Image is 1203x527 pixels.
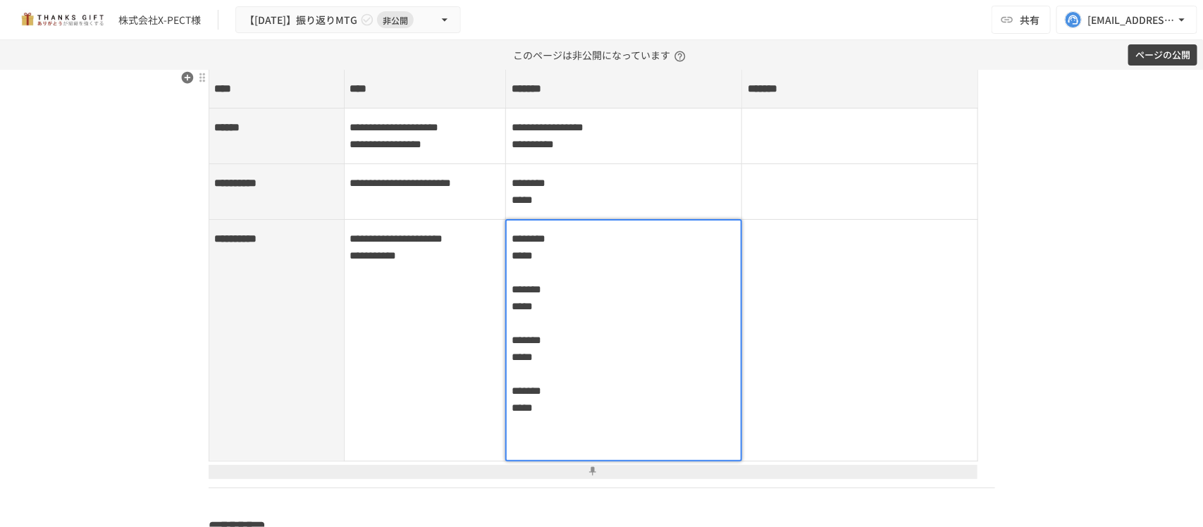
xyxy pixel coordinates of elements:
[1056,6,1197,34] button: [EMAIL_ADDRESS][DOMAIN_NAME]
[245,11,357,29] span: 【[DATE]】振り返りMTG
[235,6,461,34] button: 【[DATE]】振り返りMTG非公開
[118,13,201,27] div: 株式会社X-PECT様
[17,8,107,31] img: mMP1OxWUAhQbsRWCurg7vIHe5HqDpP7qZo7fRoNLXQh
[1087,11,1175,29] div: [EMAIL_ADDRESS][DOMAIN_NAME]
[1020,12,1039,27] span: 共有
[377,13,414,27] span: 非公開
[513,40,690,70] p: このページは非公開になっています
[992,6,1051,34] button: 共有
[1128,44,1197,66] button: ページの公開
